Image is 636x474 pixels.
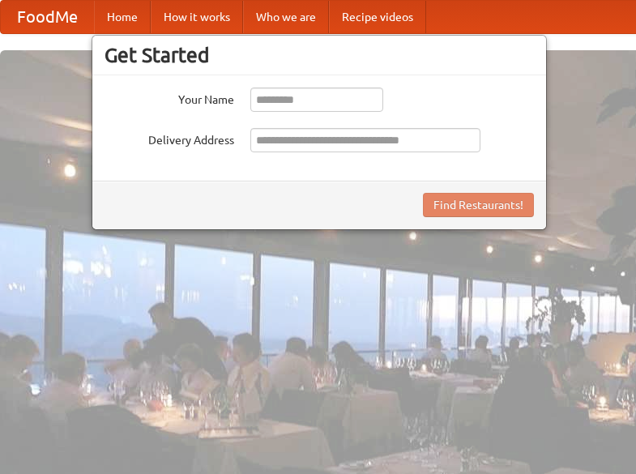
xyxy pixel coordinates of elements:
[105,43,534,67] h3: Get Started
[329,1,426,33] a: Recipe videos
[423,193,534,217] button: Find Restaurants!
[1,1,94,33] a: FoodMe
[105,88,234,108] label: Your Name
[243,1,329,33] a: Who we are
[94,1,151,33] a: Home
[105,128,234,148] label: Delivery Address
[151,1,243,33] a: How it works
